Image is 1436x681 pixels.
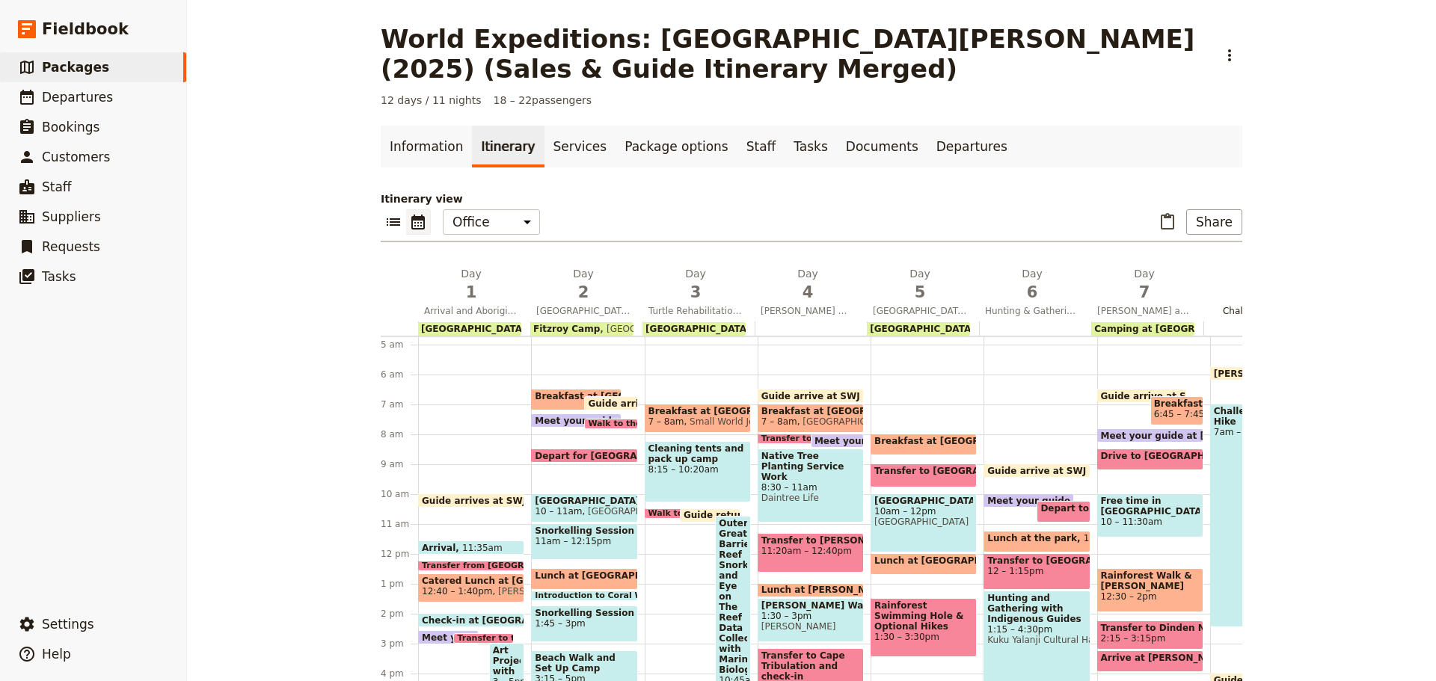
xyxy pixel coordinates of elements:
span: [GEOGRAPHIC_DATA] [874,496,973,506]
div: Breakfast at [GEOGRAPHIC_DATA]7 – 8amSmall World Journeys [645,404,751,433]
div: 2 pm [381,608,418,620]
span: 6:45 – 7:45am [1154,409,1219,419]
h2: Day [873,266,967,303]
span: Rainforest Swimming Hole & Optional Hikes [874,600,973,632]
span: Requests [42,239,100,254]
div: Transfer to Dinden NP2:15 – 3:15pm [1097,620,1203,650]
span: Packages [42,60,109,75]
div: Transfer to Cattana Wetlands [758,434,848,444]
span: Snorkelling Session Two [535,608,633,618]
div: Depart for [GEOGRAPHIC_DATA] [531,449,637,463]
div: 8 am [381,428,418,440]
span: Breakfast at [GEOGRAPHIC_DATA] [648,406,747,416]
button: List view [381,209,406,235]
span: Meet your guide at [GEOGRAPHIC_DATA] [535,416,746,425]
div: [PERSON_NAME] Walk1:30 – 3pm[PERSON_NAME] [758,598,864,642]
button: Paste itinerary item [1155,209,1180,235]
span: Customers [42,150,110,164]
span: Fieldbook [42,18,129,40]
a: Tasks [785,126,837,167]
div: Breakfast at [GEOGRAPHIC_DATA] [871,434,977,455]
span: Guide arrive at SWJ office [761,391,897,401]
span: Outer Great Barrier Reef Snorkelling and Eye on The Reef Data Collection with Marine Biologist [719,518,746,675]
div: 10 am [381,488,418,500]
span: Departures [42,90,113,105]
div: Meet your guide at [GEOGRAPHIC_DATA] [984,493,1074,508]
h1: World Expeditions: [GEOGRAPHIC_DATA][PERSON_NAME] (2025) (Sales & Guide Itinerary Merged) [381,24,1208,84]
span: [GEOGRAPHIC_DATA] and Rainforest Swimming Hole [867,305,973,317]
button: Day4[PERSON_NAME] Walk and Tree Planting [755,266,867,321]
span: Guide return to SWJ office [684,510,822,520]
span: Meet your guide at [GEOGRAPHIC_DATA] [987,496,1198,505]
span: Lunch at the park [987,533,1084,543]
span: Catered Lunch at [GEOGRAPHIC_DATA] and [GEOGRAPHIC_DATA] [422,576,521,586]
span: Breakfast at [GEOGRAPHIC_DATA] [761,406,860,416]
span: [PERSON_NAME] Walk and Tree Planting [755,305,861,317]
span: 1:15 – 4:30pm [987,624,1086,635]
span: [PERSON_NAME] Walk [761,600,860,611]
span: Transfer to the next activity [457,634,592,643]
span: Lunch at [PERSON_NAME] [761,585,898,595]
span: 12:30 – 2pm [1101,591,1200,602]
span: 1 [424,281,518,303]
span: Fitzroy Camp [533,324,600,334]
button: Actions [1217,43,1242,68]
span: [GEOGRAPHIC_DATA] Snorkelling [530,305,636,317]
button: Day1Arrival and Aboriginal Art Project [418,266,530,321]
a: Staff [737,126,785,167]
span: 10am – 12pm [874,506,973,517]
span: 3 [648,281,743,303]
span: 7 [1097,281,1191,303]
span: Guide arrive at SWJ office [1101,391,1237,401]
span: 8:30 – 11am [761,482,860,493]
div: 9 am [381,458,418,470]
span: 10 – 11am [535,506,582,517]
div: Breakfast at [GEOGRAPHIC_DATA]6:45 – 7:45am [1150,396,1203,425]
div: Snorkelling Session Two1:45 – 3pm [531,605,637,642]
div: Cleaning tents and pack up camp8:15 – 10:20am [645,441,751,502]
a: Itinerary [472,126,544,167]
h2: Day [424,266,518,303]
span: Guide arrive at SWJ office [987,466,1123,475]
h2: Day [985,266,1079,303]
span: Breakfast at [GEOGRAPHIC_DATA] [874,436,1052,446]
div: [PERSON_NAME] arrive at [GEOGRAPHIC_DATA] [1210,366,1301,380]
span: [GEOGRAPHIC_DATA] [582,506,682,517]
div: Lunch at the park11:15am – 12pm [984,531,1090,552]
span: 12 – 1:15pm [987,566,1086,576]
span: Check-in at [GEOGRAPHIC_DATA] [422,615,594,625]
span: Walk to the [GEOGRAPHIC_DATA] [588,419,746,428]
button: Day5[GEOGRAPHIC_DATA] and Rainforest Swimming Hole [867,266,979,321]
span: 11:15am – 12pm [1084,533,1160,550]
span: [GEOGRAPHIC_DATA] [645,324,751,334]
div: Guide arrive at SWJ office [758,389,864,403]
div: Guide arrive at SWJ office [584,396,637,410]
div: Transfer to the next activity [453,633,514,644]
span: Camping at [GEOGRAPHIC_DATA] [1094,324,1260,334]
div: Check-in at [GEOGRAPHIC_DATA] [418,613,524,627]
div: Guide return to SWJ office [680,508,740,523]
div: Transfer to [GEOGRAPHIC_DATA] [871,463,977,487]
div: Challenge Hike7am – 2:30pm [1210,404,1271,627]
span: 10 – 11:30am [1101,517,1200,527]
h2: Day [761,266,855,303]
span: 8:15 – 10:20am [648,464,747,475]
span: Transfer to Cattana Wetlands [761,434,903,443]
span: Turtle Rehabilitation Centre and [GEOGRAPHIC_DATA] with Marine Biologist [642,305,749,317]
span: Lunch at [GEOGRAPHIC_DATA] [535,570,693,581]
span: [GEOGRAPHIC_DATA] [870,324,975,334]
span: 12:40 – 1:40pm [422,586,492,597]
span: 1:30 – 3pm [761,611,860,621]
div: Arrival11:35am [418,540,524,555]
div: Lunch at [GEOGRAPHIC_DATA] [871,553,977,575]
div: Snorkelling Session One11am – 12:15pm [531,523,637,560]
div: 7 am [381,398,418,410]
span: Tasks [42,269,76,284]
span: Hunting & Gathering with Indigenous Guides and Night Markets [979,305,1085,317]
a: Information [381,126,472,167]
div: Lunch at [GEOGRAPHIC_DATA] [531,568,637,590]
div: Free time in [GEOGRAPHIC_DATA]10 – 11:30am [1097,493,1203,537]
div: Lunch at [PERSON_NAME] [758,583,864,597]
span: Rainforest Walk & [PERSON_NAME][GEOGRAPHIC_DATA] [1101,570,1200,591]
span: 4 [761,281,855,303]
